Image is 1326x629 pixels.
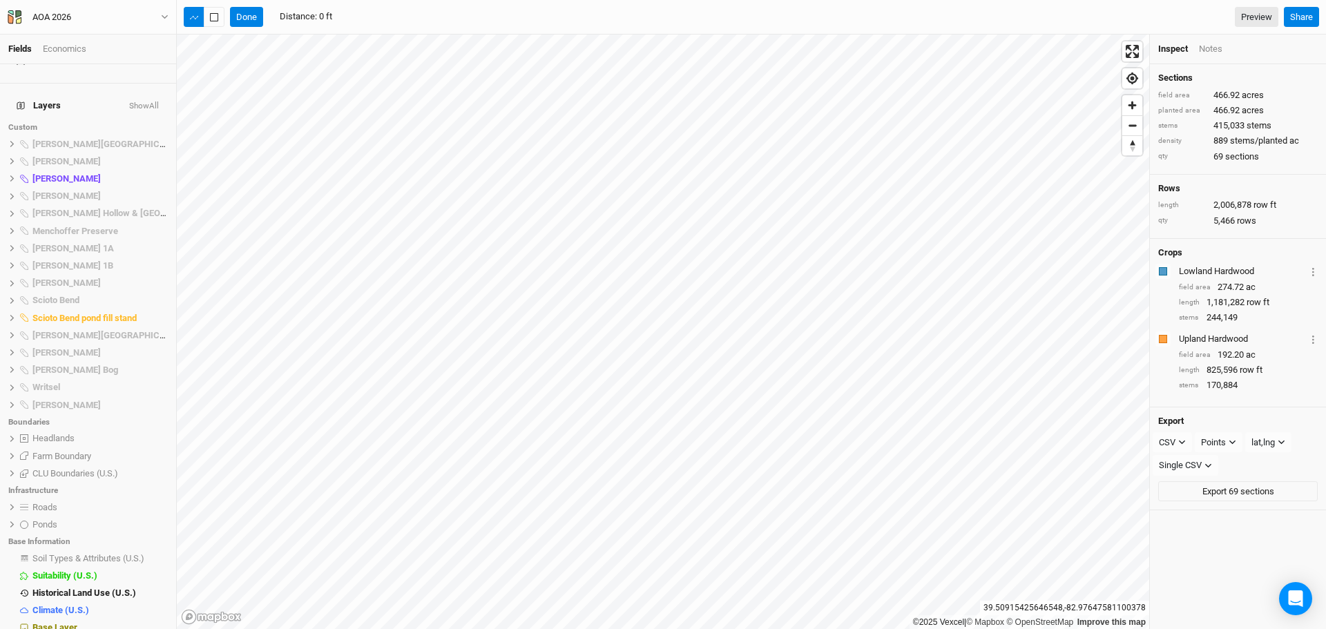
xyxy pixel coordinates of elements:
button: Share [1284,7,1319,28]
div: Single CSV [1159,458,1202,472]
div: 1,181,282 [1179,296,1318,309]
button: Shortcut: 2 [204,7,224,28]
span: [PERSON_NAME] [32,278,101,288]
div: AOA 2026 [32,10,71,24]
button: Single CSV [1153,455,1218,476]
span: Ponds [32,519,57,530]
span: row ft [1240,364,1262,376]
div: Genevieve Jones [32,191,168,202]
span: [PERSON_NAME] [32,347,101,358]
span: ac [1246,349,1256,361]
div: 466.92 [1158,89,1318,101]
span: Menchoffer Preserve [32,226,118,236]
div: Open Intercom Messenger [1279,582,1312,615]
div: Upland Hardwood [1179,333,1306,345]
span: Reset bearing to north [1122,136,1142,155]
span: Layers [17,100,61,111]
div: field area [1179,282,1211,293]
button: Done [230,7,263,28]
div: 415,033 [1158,119,1318,132]
button: lat,lng [1245,432,1291,453]
span: Headlands [32,433,75,443]
div: 69 [1158,151,1318,163]
span: [PERSON_NAME] [32,156,101,166]
div: Menchoffer Preserve [32,226,168,237]
span: Zoom out [1122,116,1142,135]
span: ac [1246,281,1256,293]
div: 244,149 [1179,311,1318,324]
span: [PERSON_NAME] 1A [32,243,114,253]
div: length [1179,365,1200,376]
div: Ponds [32,519,168,530]
button: CSV [1153,432,1192,453]
div: Farm Boundary [32,451,168,462]
a: Mapbox logo [181,609,242,625]
button: Export 69 sections [1158,481,1318,502]
span: rows [1237,215,1256,227]
div: Elick [32,173,168,184]
div: Poston 1A [32,243,168,254]
div: 825,596 [1179,364,1318,376]
div: Soil Types & Attributes (U.S.) [32,553,168,564]
div: Darby Lakes Preserve [32,139,168,150]
div: field area [1179,350,1211,360]
a: Mapbox [966,617,1004,627]
div: 274.72 [1179,281,1318,293]
canvas: Map [177,35,1149,629]
a: OpenStreetMap [1006,617,1073,627]
div: Wylie Ridge [32,400,168,411]
span: [PERSON_NAME] [32,173,101,184]
h4: Rows [1158,183,1318,194]
span: [PERSON_NAME] [32,400,101,410]
div: Poston 1B [32,260,168,271]
span: Farm Boundary [32,451,91,461]
button: Crop Usage [1309,263,1318,279]
div: density [1158,136,1207,146]
span: [PERSON_NAME][GEOGRAPHIC_DATA] [32,139,189,149]
span: [PERSON_NAME] [32,191,101,201]
span: CLU Boundaries (U.S.) [32,468,118,478]
div: Points [1201,436,1226,449]
div: Distance : 0 ft [280,10,332,23]
div: Scott Creek Falls [32,330,168,341]
button: ShowAll [128,101,160,111]
div: 889 [1158,135,1318,147]
div: Inspect [1158,43,1188,55]
span: Suitability (U.S.) [32,570,97,581]
a: Fields [8,43,32,54]
a: Improve this map [1077,617,1146,627]
div: CSV [1159,436,1175,449]
button: Crop Usage [1309,331,1318,347]
span: Writsel [32,382,60,392]
button: AOA 2026 [7,10,169,25]
button: Find my location [1122,68,1142,88]
span: Scioto Bend [32,295,79,305]
div: Riddle [32,278,168,289]
span: [PERSON_NAME] Hollow & [GEOGRAPHIC_DATA] [32,208,228,218]
div: Historical Land Use (U.S.) [32,588,168,599]
div: qty [1158,151,1207,162]
span: row ft [1247,296,1269,309]
div: Roads [32,502,168,513]
div: field area [1158,90,1207,101]
div: qty [1158,215,1207,226]
h4: Sections [1158,72,1318,84]
span: Climate (U.S.) [32,605,89,615]
button: Enter fullscreen [1122,41,1142,61]
span: row ft [1253,199,1276,211]
span: acres [1242,104,1264,117]
div: Scioto Bend pond fill stand [32,313,168,324]
span: Roads [32,502,57,512]
button: Shortcut: 1 [184,7,204,28]
div: Economics [43,43,86,55]
div: length [1179,298,1200,308]
div: 2,006,878 [1158,199,1318,211]
span: acres [1242,89,1264,101]
div: | [913,615,1146,629]
div: stems [1179,380,1200,391]
div: Lowland Hardwood [1179,265,1306,278]
div: Utzinger Bog [32,365,168,376]
div: Hintz Hollow & Stone Canyon [32,208,168,219]
span: stems [1247,119,1271,132]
